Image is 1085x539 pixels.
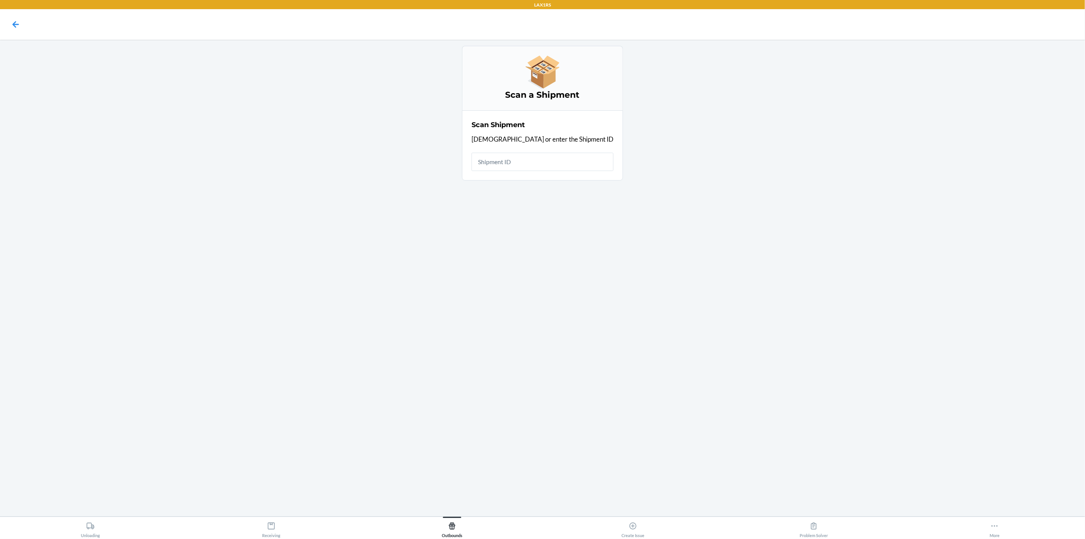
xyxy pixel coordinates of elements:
[990,519,1000,538] div: More
[472,89,613,101] h3: Scan a Shipment
[723,517,904,538] button: Problem Solver
[534,2,551,8] p: LAX1RS
[472,153,613,171] input: Shipment ID
[800,519,828,538] div: Problem Solver
[542,517,723,538] button: Create Issue
[472,120,525,130] h2: Scan Shipment
[472,134,613,144] p: [DEMOGRAPHIC_DATA] or enter the Shipment ID
[262,519,280,538] div: Receiving
[181,517,362,538] button: Receiving
[621,519,644,538] div: Create Issue
[81,519,100,538] div: Unloading
[362,517,542,538] button: Outbounds
[442,519,462,538] div: Outbounds
[904,517,1085,538] button: More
